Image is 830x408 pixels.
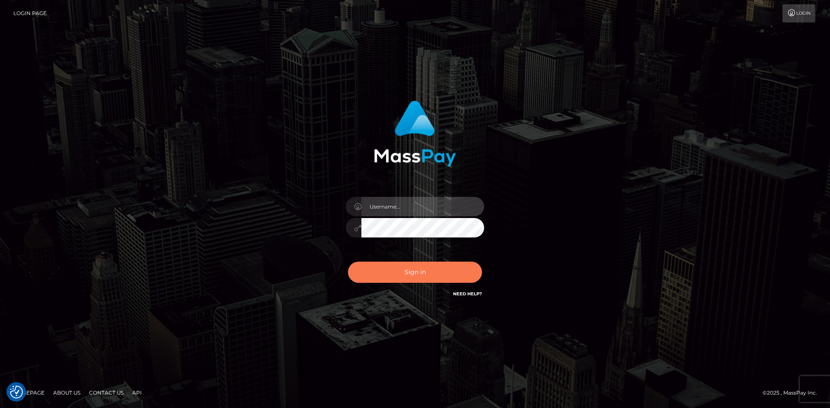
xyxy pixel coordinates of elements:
[348,262,482,283] button: Sign in
[453,291,482,297] a: Need Help?
[10,386,23,399] button: Consent Preferences
[361,197,484,216] input: Username...
[86,386,127,399] a: Contact Us
[10,386,48,399] a: Homepage
[10,386,23,399] img: Revisit consent button
[782,4,815,22] a: Login
[13,4,47,22] a: Login Page
[763,388,824,398] div: © 2025 , MassPay Inc.
[129,386,145,399] a: API
[374,101,456,167] img: MassPay Login
[50,386,84,399] a: About Us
